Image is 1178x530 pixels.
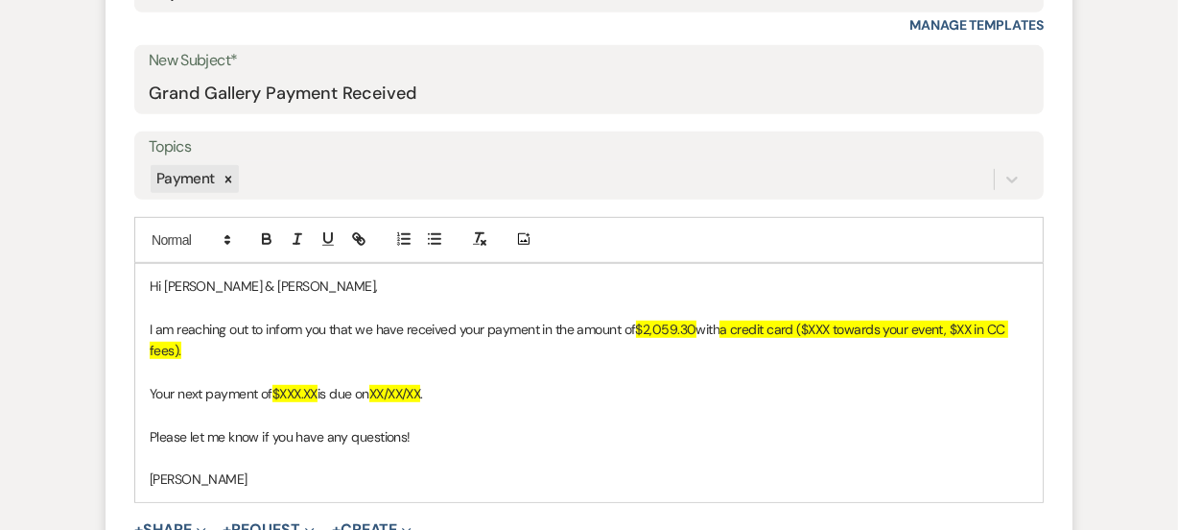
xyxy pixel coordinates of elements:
[150,319,1028,362] p: I am reaching out to inform you that we have received your payment in the amount of with
[272,385,318,402] span: $XXX.XX
[150,276,1028,297] p: Hi [PERSON_NAME] & [PERSON_NAME],
[150,469,1028,490] p: [PERSON_NAME]
[909,16,1044,34] a: Manage Templates
[636,321,696,338] span: $2,059.30
[149,47,1029,75] label: New Subject*
[369,385,421,402] span: XX/XX/XX
[151,165,218,193] div: Payment
[149,133,1029,161] label: Topics
[150,383,1028,404] p: Your next payment of is due on .
[150,426,1028,447] p: Please let me know if you have any questions!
